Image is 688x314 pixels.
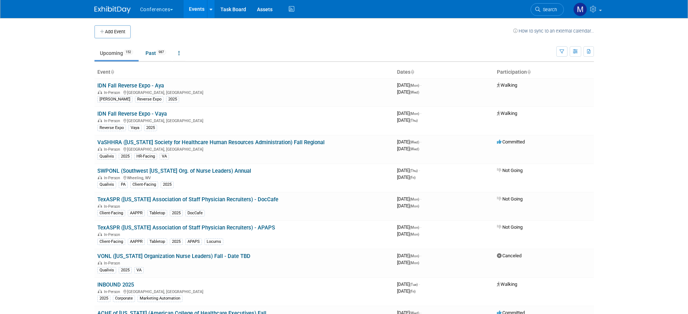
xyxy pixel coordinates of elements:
div: [GEOGRAPHIC_DATA], [GEOGRAPHIC_DATA] [97,89,391,95]
a: VaSHHRA ([US_STATE] Society for Healthcare Human Resources Administration) Fall Regional [97,139,325,146]
a: IDN Fall Reverse Expo - Vaya [97,111,167,117]
th: Event [94,66,394,78]
a: TexASPR ([US_STATE] Association of Staff Physician Recruiters) - DocCafe [97,196,278,203]
div: Qualivis [97,181,116,188]
img: In-Person Event [98,147,102,151]
span: - [419,168,420,173]
span: In-Person [104,289,122,294]
div: Locums [204,238,223,245]
span: Search [540,7,557,12]
a: Upcoming152 [94,46,139,60]
span: Walking [497,82,517,88]
img: In-Person Event [98,176,102,179]
div: Wheeling, WV [97,175,391,180]
div: 2025 [161,181,174,188]
span: [DATE] [397,89,419,95]
span: [DATE] [397,146,419,151]
span: - [420,111,421,116]
div: Reverse Expo [135,96,164,103]
div: [GEOGRAPHIC_DATA], [GEOGRAPHIC_DATA] [97,117,391,123]
div: PA [119,181,128,188]
span: (Mon) [410,225,419,229]
div: Client-Facing [97,210,125,216]
span: (Wed) [410,140,419,144]
div: Tabletop [147,210,167,216]
img: In-Person Event [98,232,102,236]
span: Committed [497,139,525,145]
a: How to sync to an external calendar... [513,28,594,34]
span: (Fri) [410,176,415,180]
span: 152 [123,50,133,55]
div: VA [160,153,169,160]
span: (Mon) [410,197,419,201]
div: HR-Facing [134,153,157,160]
div: 2025 [119,267,132,274]
span: (Wed) [410,90,419,94]
th: Participation [494,66,594,78]
div: DocCafe [185,210,205,216]
span: - [419,281,420,287]
span: [DATE] [397,281,420,287]
span: [DATE] [397,260,419,265]
div: [PERSON_NAME] [97,96,132,103]
span: (Mon) [410,261,419,265]
span: Not Going [497,168,523,173]
div: Client-Facing [97,238,125,245]
span: 987 [156,50,166,55]
a: Past987 [140,46,172,60]
span: [DATE] [397,82,421,88]
div: Reverse Expo [97,125,126,131]
span: In-Person [104,176,122,180]
img: Marygrace LeGros [573,3,587,16]
span: [DATE] [397,203,419,208]
img: In-Person Event [98,90,102,94]
a: Sort by Participation Type [527,69,531,75]
a: VONL ([US_STATE] Organization Nurse Leaders) Fall - Date TBD [97,253,250,259]
div: 2025 [144,125,157,131]
span: (Mon) [410,232,419,236]
span: [DATE] [397,111,421,116]
span: Walking [497,281,517,287]
div: 2025 [119,153,132,160]
span: - [420,253,421,258]
span: Not Going [497,196,523,202]
div: Vaya [128,125,142,131]
div: 2025 [170,210,183,216]
div: Client-Facing [130,181,158,188]
img: In-Person Event [98,289,102,293]
span: - [420,224,421,230]
span: (Thu) [410,169,418,173]
span: [DATE] [397,253,421,258]
span: Walking [497,111,517,116]
span: In-Person [104,90,122,95]
div: 2025 [170,238,183,245]
span: Not Going [497,224,523,230]
div: AAPPR [128,238,145,245]
a: INBOUND 2025 [97,281,134,288]
th: Dates [394,66,494,78]
span: [DATE] [397,288,415,294]
div: Qualivis [97,153,116,160]
span: In-Person [104,119,122,123]
span: [DATE] [397,139,421,145]
span: In-Person [104,147,122,152]
span: [DATE] [397,231,419,237]
span: (Mon) [410,254,419,258]
div: Qualivis [97,267,116,274]
div: [GEOGRAPHIC_DATA], [GEOGRAPHIC_DATA] [97,288,391,294]
img: ExhibitDay [94,6,131,13]
a: SWPONL (Southwest [US_STATE] Org. of Nurse Leaders) Annual [97,168,251,174]
span: (Mon) [410,83,419,87]
div: VA [134,267,144,274]
span: (Thu) [410,119,418,122]
img: In-Person Event [98,261,102,264]
div: [GEOGRAPHIC_DATA], [GEOGRAPHIC_DATA] [97,146,391,152]
span: - [420,82,421,88]
div: APAPS [185,238,202,245]
div: Corporate [113,295,135,302]
button: Add Event [94,25,131,38]
a: Sort by Event Name [110,69,114,75]
div: Tabletop [147,238,167,245]
img: In-Person Event [98,204,102,208]
span: In-Person [104,232,122,237]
